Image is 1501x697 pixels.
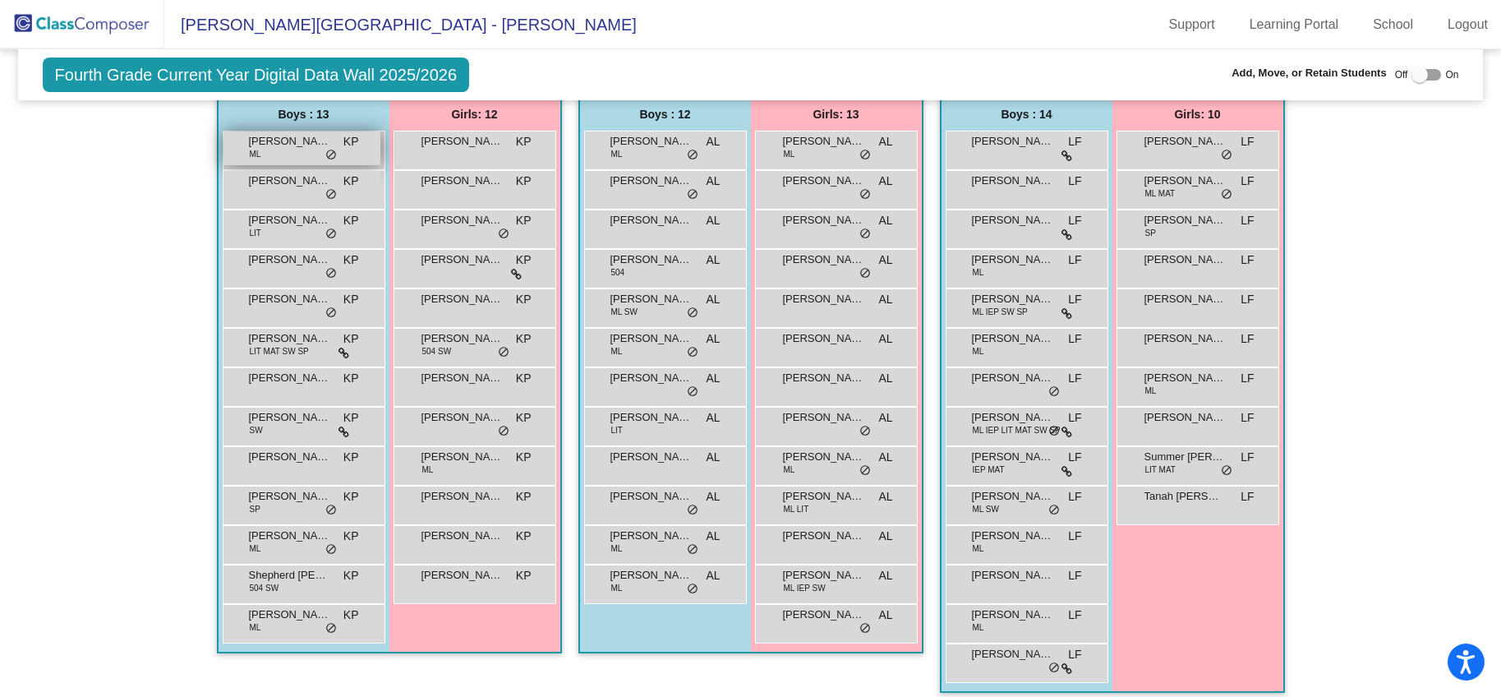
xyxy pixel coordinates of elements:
[611,306,638,318] span: ML SW
[1241,291,1254,308] span: LF
[1145,385,1157,397] span: ML
[343,133,359,150] span: KP
[1144,212,1227,228] span: [PERSON_NAME]
[878,528,892,545] span: AL
[942,98,1112,131] div: Boys : 14
[859,267,871,280] span: do_not_disturb_alt
[325,188,337,201] span: do_not_disturb_alt
[1048,662,1060,675] span: do_not_disturb_alt
[687,188,698,201] span: do_not_disturb_alt
[1068,330,1081,348] span: LF
[1144,133,1227,150] span: [PERSON_NAME]
[611,148,623,160] span: ML
[972,330,1054,347] span: [PERSON_NAME]
[249,370,331,386] span: [PERSON_NAME] [PERSON_NAME]
[1395,67,1408,82] span: Off
[878,330,892,348] span: AL
[859,228,871,241] span: do_not_disturb_alt
[1144,330,1227,347] span: [PERSON_NAME][DEMOGRAPHIC_DATA]
[706,409,720,427] span: AL
[610,330,693,347] span: [PERSON_NAME]
[1144,291,1227,307] span: [PERSON_NAME]
[610,488,693,505] span: [PERSON_NAME]
[249,607,331,623] span: [PERSON_NAME]
[783,252,865,268] span: [PERSON_NAME]
[687,149,698,162] span: do_not_disturb_alt
[343,212,359,229] span: KP
[972,567,1054,584] span: [PERSON_NAME]
[516,370,532,387] span: KP
[343,173,359,190] span: KP
[706,567,720,584] span: AL
[421,133,504,150] span: [PERSON_NAME]
[972,528,1054,544] span: [PERSON_NAME]
[784,582,826,594] span: ML IEP SW
[611,542,623,555] span: ML
[1241,370,1254,387] span: LF
[1068,291,1081,308] span: LF
[1068,646,1081,663] span: LF
[1221,188,1232,201] span: do_not_disturb_alt
[610,133,693,150] span: [PERSON_NAME]
[343,449,359,466] span: KP
[422,464,434,476] span: ML
[250,621,261,634] span: ML
[972,173,1054,189] span: [PERSON_NAME]
[422,345,452,358] span: 504 SW
[249,291,331,307] span: [PERSON_NAME]
[421,330,504,347] span: [PERSON_NAME]
[878,133,892,150] span: AL
[1068,252,1081,269] span: LF
[1145,227,1156,239] span: SP
[1068,370,1081,387] span: LF
[611,345,623,358] span: ML
[249,409,331,426] span: [PERSON_NAME]
[973,345,984,358] span: ML
[1241,212,1254,229] span: LF
[1048,425,1060,438] span: do_not_disturb_alt
[516,449,532,466] span: KP
[1048,504,1060,517] span: do_not_disturb_alt
[1144,370,1227,386] span: [PERSON_NAME]
[343,567,359,584] span: KP
[1221,464,1232,478] span: do_not_disturb_alt
[687,307,698,320] span: do_not_disturb_alt
[421,291,504,307] span: [PERSON_NAME]
[610,173,693,189] span: [PERSON_NAME]
[611,266,625,279] span: 504
[1360,12,1426,38] a: School
[516,330,532,348] span: KP
[249,488,331,505] span: [PERSON_NAME]
[343,528,359,545] span: KP
[973,464,1005,476] span: IEP MAT
[610,409,693,426] span: [PERSON_NAME]
[878,409,892,427] span: AL
[859,425,871,438] span: do_not_disturb_alt
[973,306,1028,318] span: ML IEP SW SP
[783,607,865,623] span: [PERSON_NAME]
[859,188,871,201] span: do_not_disturb_alt
[1068,567,1081,584] span: LF
[421,488,504,505] span: [PERSON_NAME]
[164,12,637,38] span: [PERSON_NAME][GEOGRAPHIC_DATA] - [PERSON_NAME]
[706,370,720,387] span: AL
[250,503,260,515] span: SP
[1232,65,1387,81] span: Add, Move, or Retain Students
[1048,385,1060,399] span: do_not_disturb_alt
[498,346,509,359] span: do_not_disturb_alt
[1144,173,1227,189] span: [PERSON_NAME]
[878,291,892,308] span: AL
[610,291,693,307] span: [PERSON_NAME]
[687,346,698,359] span: do_not_disturb_alt
[973,424,1061,436] span: ML IEP LIT MAT SW SP
[783,133,865,150] span: [PERSON_NAME]
[972,370,1054,386] span: [PERSON_NAME]
[250,345,309,358] span: LIT MAT SW SP
[1068,488,1081,505] span: LF
[421,567,504,584] span: [PERSON_NAME]
[421,409,504,426] span: [PERSON_NAME]
[1241,133,1254,150] span: LF
[1434,12,1501,38] a: Logout
[516,291,532,308] span: KP
[972,212,1054,228] span: [PERSON_NAME]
